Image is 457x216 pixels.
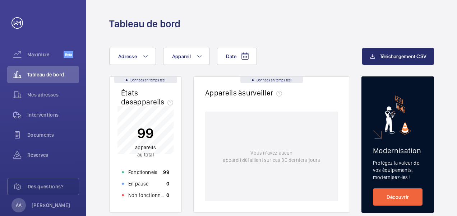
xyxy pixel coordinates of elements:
p: 99 [163,169,169,176]
span: appareils [135,145,156,150]
h1: Tableau de bord [109,17,180,30]
span: surveiller [242,88,285,97]
p: au total [135,144,156,158]
p: 99 [135,124,156,142]
span: Téléchargement CSV [380,53,427,59]
span: Mes adresses [27,91,79,98]
button: Date [217,48,257,65]
h2: États des [121,88,176,106]
button: Adresse [109,48,156,65]
span: Date [226,53,236,59]
span: Tableau de bord [27,71,79,78]
span: Appareil [172,53,191,59]
div: Données en temps réel [240,77,303,83]
p: 0 [166,192,169,199]
span: appareils [133,97,176,106]
p: En pause [128,180,148,187]
p: Fonctionnels [128,169,157,176]
h2: Modernisation [373,146,423,155]
p: Vous n'avez aucun appareil défaillant sur ces 30 derniers jours [223,149,320,164]
p: [PERSON_NAME] [32,202,70,209]
span: Interventions [27,111,79,118]
span: Réserves [27,151,79,159]
p: Protégez la valeur de vos équipements, modernisez-les ! [373,159,423,181]
span: Adresse [118,53,137,59]
p: AA [16,202,22,209]
p: 0 [166,180,169,187]
div: Données en temps réel [114,77,177,83]
button: Appareil [163,48,210,65]
span: Documents [27,131,79,138]
img: marketing-card.svg [385,95,411,135]
span: Des questions? [28,183,79,190]
span: Beta [64,51,73,58]
p: Non fonctionnels [128,192,166,199]
h2: Appareils à [205,88,285,97]
a: Découvrir [373,188,423,206]
button: Téléchargement CSV [362,48,434,65]
span: Maximize [27,51,64,58]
